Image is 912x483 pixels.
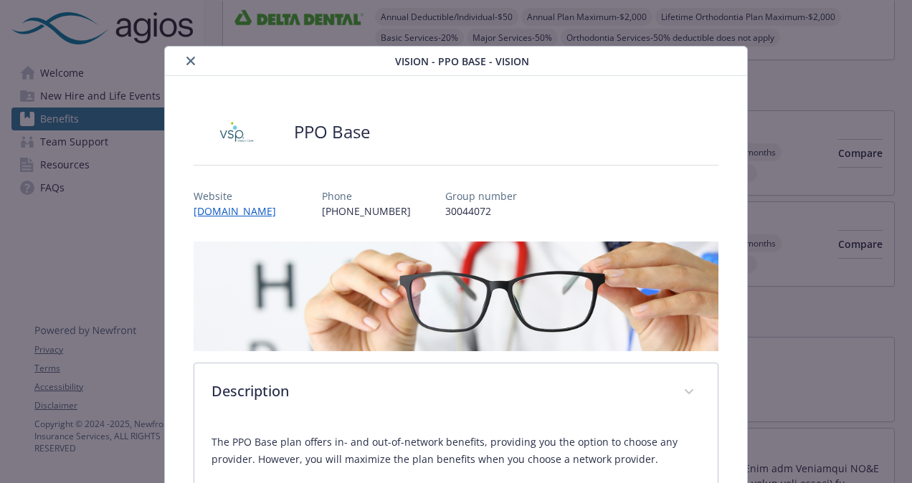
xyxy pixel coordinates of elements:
[212,434,700,468] p: The PPO Base plan offers in- and out-of-network benefits, providing you the option to choose any ...
[294,120,370,144] h2: PPO Base
[445,204,517,219] p: 30044072
[182,52,199,70] button: close
[194,363,718,422] div: Description
[395,54,529,69] span: Vision - PPO Base - Vision
[445,188,517,204] p: Group number
[194,241,718,351] img: banner
[322,188,411,204] p: Phone
[322,204,411,219] p: [PHONE_NUMBER]
[194,204,288,218] a: [DOMAIN_NAME]
[212,381,666,402] p: Description
[194,188,288,204] p: Website
[194,110,280,153] img: Vision Service Plan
